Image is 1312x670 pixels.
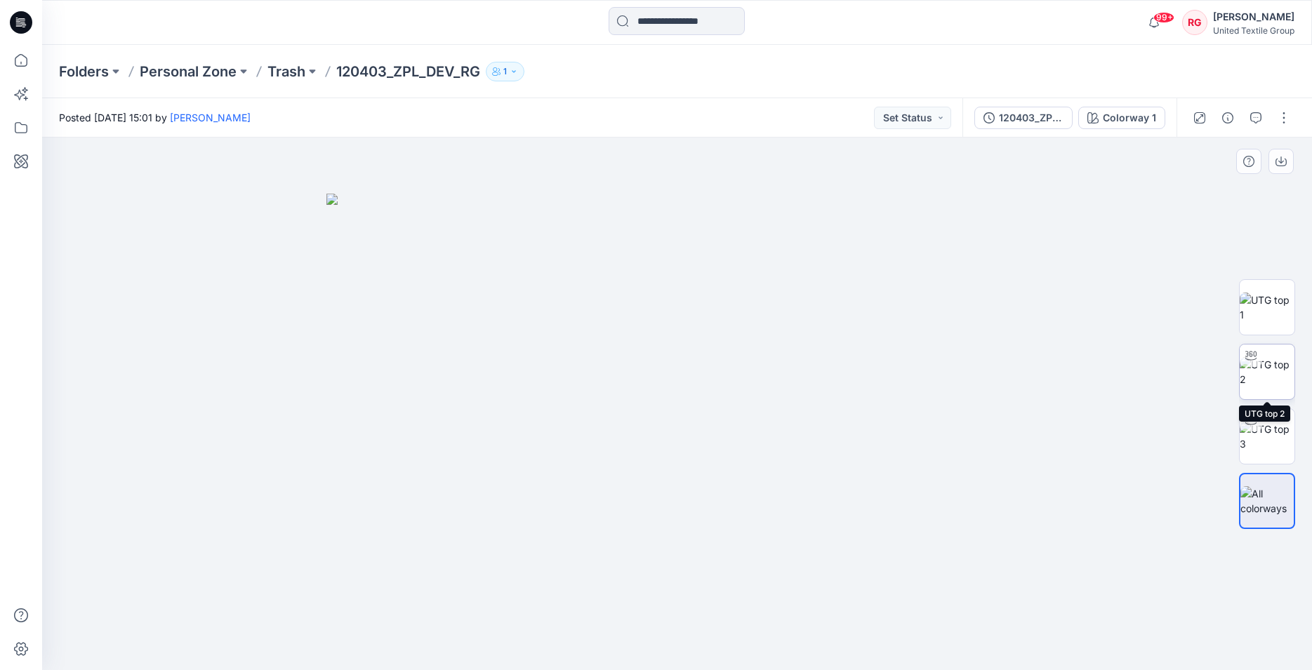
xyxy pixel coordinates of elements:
button: 1 [486,62,524,81]
img: All colorways [1240,486,1294,516]
a: [PERSON_NAME] [170,112,251,123]
img: UTG top 1 [1240,293,1294,322]
img: UTG top 3 [1240,422,1294,451]
a: Folders [59,62,109,81]
div: Colorway 1 [1103,110,1156,126]
img: UTG top 2 [1240,357,1294,387]
button: 120403_ZPL_DEV_RG [974,107,1073,129]
a: Personal Zone [140,62,237,81]
button: Colorway 1 [1078,107,1165,129]
p: 120403_ZPL_DEV_RG [336,62,480,81]
div: 120403_ZPL_DEV_RG [999,110,1063,126]
button: Details [1217,107,1239,129]
span: 99+ [1153,12,1174,23]
a: Trash [267,62,305,81]
div: RG [1182,10,1207,35]
span: Posted [DATE] 15:01 by [59,110,251,125]
div: United Textile Group [1213,25,1294,36]
p: 1 [503,64,507,79]
div: [PERSON_NAME] [1213,8,1294,25]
